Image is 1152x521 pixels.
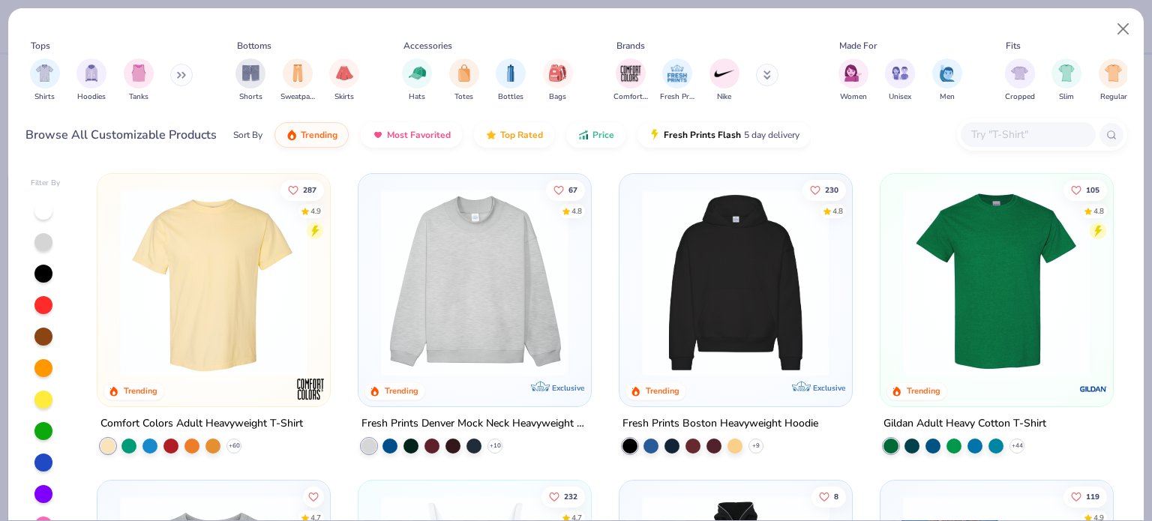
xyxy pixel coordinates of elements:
[304,186,317,193] span: 287
[844,64,862,82] img: Women Image
[124,58,154,103] div: filter for Tanks
[936,109,1018,130] div: Change Product
[892,64,909,82] img: Unisex Image
[1063,179,1107,200] button: Like
[1059,91,1074,103] span: Slim
[76,58,106,103] button: filter button
[449,58,479,103] div: filter for Totes
[295,374,325,404] img: Comfort Colors logo
[883,415,1046,433] div: Gildan Adult Heavy Cotton T-Shirt
[112,189,315,376] img: 029b8af0-80e6-406f-9fdc-fdf898547912
[613,58,648,103] button: filter button
[329,58,359,103] button: filter button
[124,58,154,103] button: filter button
[409,91,425,103] span: Hats
[1011,64,1028,82] img: Cropped Image
[502,64,519,82] img: Bottles Image
[637,122,811,148] button: Fresh Prints Flash5 day delivery
[932,58,962,103] button: filter button
[838,58,868,103] div: filter for Women
[543,58,573,103] div: filter for Bags
[549,64,565,82] img: Bags Image
[1086,186,1099,193] span: 105
[30,58,60,103] div: filter for Shirts
[311,205,322,217] div: 4.9
[485,129,497,141] img: TopRated.gif
[660,58,694,103] button: filter button
[1099,58,1129,103] button: filter button
[1093,205,1104,217] div: 4.8
[837,189,1039,376] img: d4a37e75-5f2b-4aef-9a6e-23330c63bbc0
[541,486,585,507] button: Like
[813,383,845,393] span: Exclusive
[889,91,911,103] span: Unisex
[1086,493,1099,500] span: 119
[76,58,106,103] div: filter for Hoodies
[233,128,262,142] div: Sort By
[1005,91,1035,103] span: Cropped
[496,58,526,103] div: filter for Bottles
[289,64,306,82] img: Sweatpants Image
[237,39,271,52] div: Bottoms
[31,178,61,189] div: Filter By
[613,91,648,103] span: Comfort Colors
[932,58,962,103] div: filter for Men
[1099,58,1129,103] div: filter for Regular
[1078,374,1108,404] img: Gildan logo
[839,39,877,52] div: Made For
[235,58,265,103] div: filter for Shorts
[372,129,384,141] img: most_fav.gif
[286,129,298,141] img: trending.gif
[235,58,265,103] button: filter button
[490,442,501,451] span: + 10
[402,58,432,103] div: filter for Hats
[280,58,315,103] button: filter button
[304,486,325,507] button: Like
[1058,64,1075,82] img: Slim Image
[1105,64,1122,82] img: Regular Image
[474,122,554,148] button: Top Rated
[543,58,573,103] button: filter button
[970,126,1085,143] input: Try "T-Shirt"
[1005,58,1035,103] button: filter button
[1011,442,1022,451] span: + 44
[1005,58,1035,103] div: filter for Cropped
[454,91,473,103] span: Totes
[387,129,451,141] span: Most Favorited
[566,122,625,148] button: Price
[100,415,303,433] div: Comfort Colors Adult Heavyweight T-Shirt
[613,58,648,103] div: filter for Comfort Colors
[709,58,739,103] div: filter for Nike
[496,58,526,103] button: filter button
[713,62,736,85] img: Nike Image
[622,415,818,433] div: Fresh Prints Boston Heavyweight Hoodie
[549,91,566,103] span: Bags
[840,91,867,103] span: Women
[885,58,915,103] button: filter button
[564,493,577,500] span: 232
[30,58,60,103] button: filter button
[619,62,642,85] img: Comfort Colors Image
[664,129,741,141] span: Fresh Prints Flash
[334,91,354,103] span: Skirts
[77,91,106,103] span: Hoodies
[660,58,694,103] div: filter for Fresh Prints
[281,179,325,200] button: Like
[1051,58,1081,103] button: filter button
[811,486,846,507] button: Like
[31,39,50,52] div: Tops
[500,129,543,141] span: Top Rated
[301,129,337,141] span: Trending
[660,91,694,103] span: Fresh Prints
[239,91,262,103] span: Shorts
[498,91,523,103] span: Bottles
[592,129,614,141] span: Price
[403,39,452,52] div: Accessories
[361,415,588,433] div: Fresh Prints Denver Mock Neck Heavyweight Sweatshirt
[568,186,577,193] span: 67
[361,122,462,148] button: Most Favorited
[634,189,837,376] img: 91acfc32-fd48-4d6b-bdad-a4c1a30ac3fc
[34,91,55,103] span: Shirts
[832,205,843,217] div: 4.8
[546,179,585,200] button: Like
